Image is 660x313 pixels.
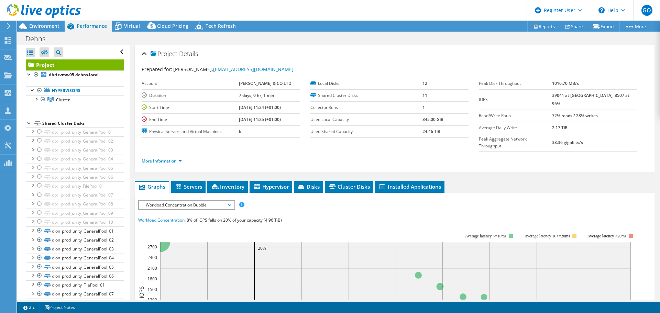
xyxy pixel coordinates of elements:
a: dbri_prod_unity_GeneralPool_06 [26,172,124,181]
span: Cluster Disks [328,183,370,190]
span: Virtual [124,23,140,29]
text: 1800 [147,276,157,282]
b: 39041 at [GEOGRAPHIC_DATA], 8507 at 95% [552,92,629,107]
text: 1500 [147,287,157,292]
b: [PERSON_NAME] & CO LTD [239,80,291,86]
b: 72% reads / 28% writes [552,113,598,119]
span: Project [151,51,177,57]
label: Physical Servers and Virtual Machines [142,128,239,135]
a: dbri_prod_unity_GeneralPool_04 [26,155,124,164]
label: Start Time [142,104,239,111]
tspan: Average latency 10<=20ms [525,234,570,238]
text: 2700 [147,244,157,250]
a: Share [560,21,588,32]
a: dlon_prod_unity_GeneralPool_04 [26,254,124,262]
a: [EMAIL_ADDRESS][DOMAIN_NAME] [213,66,294,72]
a: dlon_prod_unity_GeneralPool_07 [26,290,124,299]
span: Cluster [56,97,70,103]
a: Hypervisors [26,86,124,95]
a: dlon_prod_unity_FilePool_01 [26,280,124,289]
a: dlon_prod_unity_GeneralPool_03 [26,245,124,254]
a: dbri_prod_unity_GeneralPool_07 [26,191,124,200]
a: Project [26,59,124,70]
span: GO [641,5,652,16]
b: 24.46 TiB [422,128,440,134]
b: 2.17 TiB [552,125,568,131]
a: dbri_prod_unity_GeneralPool_02 [26,136,124,145]
span: Hypervisor [253,183,289,190]
label: IOPS [479,96,552,103]
label: Collector Runs [310,104,422,111]
a: dbri_prod_unity_GeneralPool_03 [26,146,124,155]
a: dlon_prod_unity_GeneralPool_06 [26,271,124,280]
label: Duration [142,92,239,99]
label: Account [142,80,239,87]
label: Peak Aggregate Network Throughput [479,136,552,149]
b: [DATE] 11:24 (+01:00) [239,104,281,110]
b: 6 [239,128,241,134]
a: Cluster [26,95,124,104]
label: Prepared for: [142,66,172,72]
a: dlon_prod_unity_GeneralPool_05 [26,262,124,271]
a: More [619,21,651,32]
span: Servers [175,183,202,190]
span: Disks [297,183,320,190]
a: dlon_prod_unity_GeneralPool_02 [26,236,124,245]
text: 20% [258,245,266,251]
span: Tech Refresh [206,23,236,29]
text: 1200 [147,297,157,303]
text: Average latency >20ms [587,234,626,238]
svg: \n [598,7,605,13]
label: Read/Write Ratio [479,112,552,119]
b: 345.00 GiB [422,116,443,122]
text: 2100 [147,265,157,271]
span: Installed Applications [378,183,441,190]
span: [PERSON_NAME], [173,66,294,72]
label: Local Disks [310,80,422,87]
span: Workload Concentration: [138,217,186,223]
a: More Information [142,158,182,164]
b: dbrisvmw05.dehns.local [49,72,99,78]
label: Used Shared Capacity [310,128,422,135]
label: Used Local Capacity [310,116,422,123]
b: 33.36 gigabits/s [552,139,583,145]
b: 12 [422,80,427,86]
a: dbri_prod_unity_GeneralPool_10 [26,217,124,226]
label: Average Daily Write [479,124,552,131]
b: [DATE] 11:25 (+01:00) [239,116,281,122]
a: Reports [527,21,560,32]
a: Export [588,21,620,32]
span: Environment [29,23,59,29]
text: IOPS [138,286,145,298]
div: Shared Cluster Disks [42,119,124,127]
h1: Dehns [22,35,56,43]
label: Peak Disk Throughput [479,80,552,87]
b: 11 [422,92,427,98]
span: Cloud Pricing [157,23,188,29]
a: dbrisvmw05.dehns.local [26,70,124,79]
a: dbri_prod_unity_FilePool_01 [26,181,124,190]
a: 2 [19,303,40,312]
a: dbri_prod_unity_GeneralPool_08 [26,200,124,209]
text: 2400 [147,255,157,260]
b: 7 days, 0 hr, 1 min [239,92,274,98]
span: Graphs [138,183,165,190]
span: Workload Concentration Bubble [142,201,231,209]
a: dbri_prod_unity_GeneralPool_05 [26,164,124,172]
span: 8% of IOPS falls on 20% of your capacity (4.96 TiB) [187,217,282,223]
a: dlon_prod_unity_GeneralPool_08 [26,299,124,308]
a: dbri_prod_unity_GeneralPool_01 [26,127,124,136]
tspan: Average latency <=10ms [465,234,506,238]
span: Inventory [211,183,244,190]
span: Performance [77,23,107,29]
label: End Time [142,116,239,123]
a: dlon_prod_unity_GeneralPool_01 [26,226,124,235]
span: Details [179,49,198,58]
label: Shared Cluster Disks [310,92,422,99]
a: Project Notes [40,303,80,312]
b: 1016.70 MB/s [552,80,579,86]
b: 1 [422,104,425,110]
a: dbri_prod_unity_GeneralPool_09 [26,209,124,217]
